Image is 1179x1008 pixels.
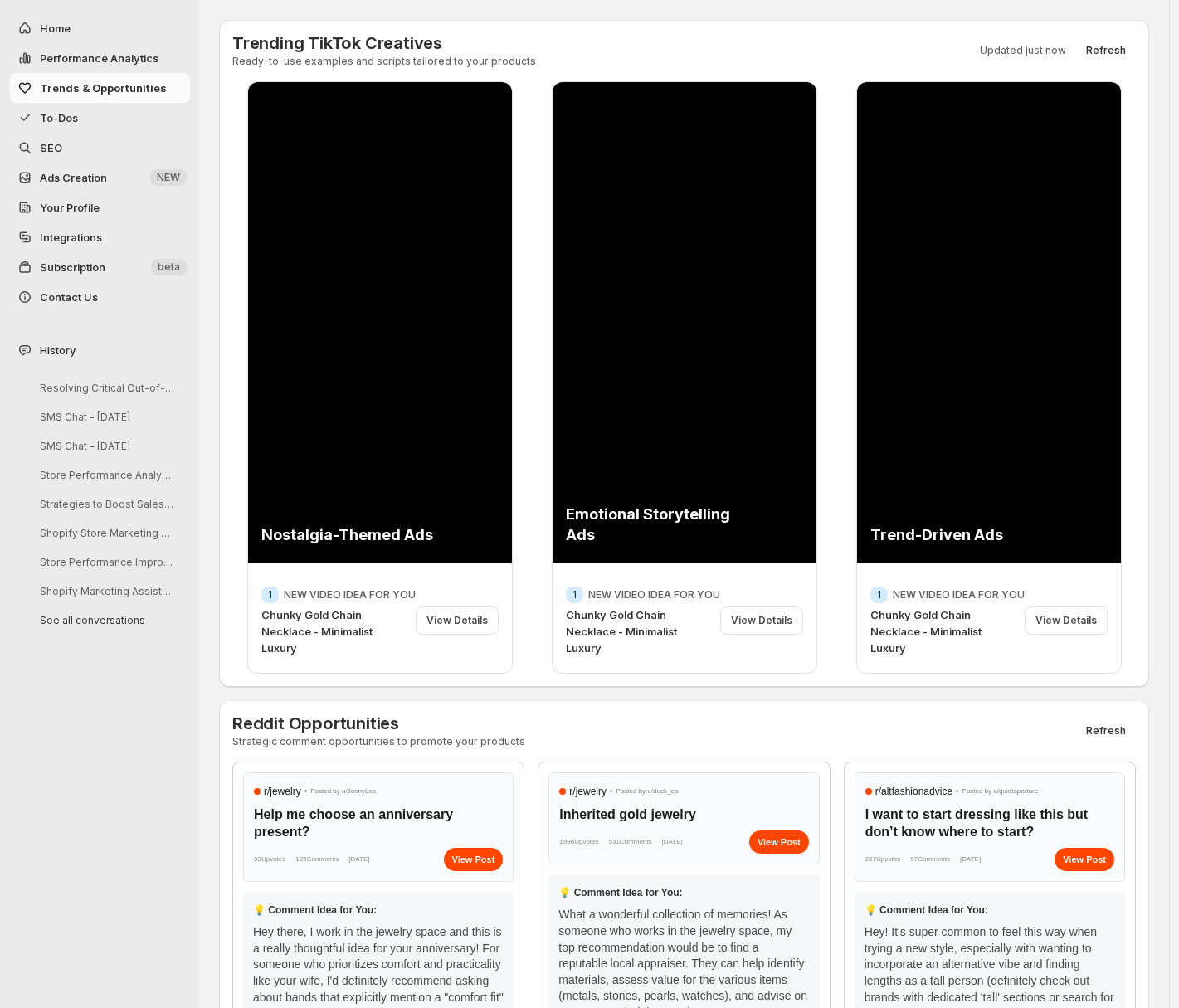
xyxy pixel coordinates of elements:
span: 1 [877,588,881,601]
button: Ads Creation [10,163,190,192]
div: Nostalgia-Themed Ads [261,524,441,545]
div: Trend-Driven Ads [870,524,1050,545]
p: NEW VIDEO IDEA FOR YOU [284,588,416,601]
span: 93 Upvotes [254,851,285,868]
span: 1 [268,588,272,601]
span: Posted by u/ duck_ea [616,783,679,800]
span: 💡 Comment Idea for You: [558,887,682,898]
div: View details for Chunky Gold Chain Necklace - Minimalist Luxury [856,81,1122,674]
span: Performance Analytics [40,51,158,65]
p: NEW VIDEO IDEA FOR YOU [588,588,720,601]
button: Store Performance Improvement Analysis Steps [27,549,184,575]
span: Refresh [1086,44,1126,57]
span: Ads Creation [40,171,107,184]
button: To-Dos [10,103,190,133]
div: Emotional Storytelling Ads [566,504,745,545]
iframe: TikTok Video [246,77,513,568]
button: Performance Analytics [10,43,190,73]
h3: Help me choose an anniversary present? [254,806,503,841]
span: • [610,783,613,800]
p: Ready-to-use examples and scripts tailored to your products [232,55,536,68]
h3: I want to start dressing like this but don’t know where to start? [865,806,1114,841]
div: View Details [416,606,499,635]
p: Updated just now [980,44,1066,57]
span: [DATE] [662,834,683,850]
p: Chunky Gold Chain Necklace - Minimalist Luxury [261,606,409,656]
span: r/ altfashionadvice [875,783,952,800]
span: Integrations [40,231,102,244]
span: • [304,783,308,800]
a: Integrations [10,222,190,252]
span: r/ jewelry [569,783,607,800]
span: 1 [572,588,577,601]
p: Chunky Gold Chain Necklace - Minimalist Luxury [566,606,714,656]
a: Your Profile [10,192,190,222]
span: Home [40,22,71,35]
span: Your Profile [40,201,100,214]
button: Strategies to Boost Sales Next Week [27,491,184,517]
button: Home [10,13,190,43]
span: 531 Comments [608,834,651,850]
button: Shopify Store Marketing Strategies [27,520,184,546]
button: Store Performance Analysis and Insights [27,462,184,488]
span: 💡 Comment Idea for You: [865,904,988,916]
span: 267 Upvotes [865,851,901,868]
span: Contact Us [40,290,98,304]
span: History [40,342,76,358]
span: NEW [157,171,180,184]
span: • [956,783,959,800]
p: NEW VIDEO IDEA FOR YOU [893,588,1025,601]
span: Posted by u/ quietaperture [962,783,1039,800]
span: [DATE] [960,851,981,868]
h3: Reddit Opportunities [232,713,525,733]
a: SEO [10,133,190,163]
button: Trends & Opportunities [10,73,190,103]
div: View details for Chunky Gold Chain Necklace - Minimalist Luxury [247,81,513,674]
span: [DATE] [348,851,369,868]
p: Strategic comment opportunities to promote your products [232,735,525,748]
button: SMS Chat - [DATE] [27,404,184,430]
h3: Inherited gold jewelry [559,806,808,824]
iframe: TikTok Video [855,77,1122,568]
button: Contact Us [10,282,190,312]
span: Refresh [1086,724,1126,738]
span: 💡 Comment Idea for You: [253,904,377,916]
div: View details for Chunky Gold Chain Necklace - Minimalist Luxury [552,81,817,674]
div: View Details [720,606,803,635]
button: SMS Chat - [DATE] [27,433,184,459]
span: 97 Comments [910,851,950,868]
div: View Details [1025,606,1108,635]
span: To-Dos [40,111,78,124]
span: 1996 Upvotes [559,834,598,850]
span: Subscription [40,261,105,274]
button: Refresh [1076,39,1136,62]
button: See all conversations [27,607,184,633]
p: Chunky Gold Chain Necklace - Minimalist Luxury [870,606,1018,656]
span: beta [158,261,180,274]
span: Trends & Opportunities [40,81,167,95]
iframe: TikTok Video [551,77,817,568]
a: View Post [1055,848,1114,871]
h3: Trending TikTok Creatives [232,33,536,53]
button: Resolving Critical Out-of-Stock Issues [27,375,184,401]
span: 125 Comments [295,851,339,868]
span: Posted by u/ JonnyLee [310,783,376,800]
button: Subscription [10,252,190,282]
a: View Post [749,830,809,854]
button: Shopify Marketing Assistant Onboarding [27,578,184,604]
span: SEO [40,141,62,154]
span: r/ jewelry [264,783,301,800]
a: View Post [444,848,504,871]
button: Refresh [1076,719,1136,743]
